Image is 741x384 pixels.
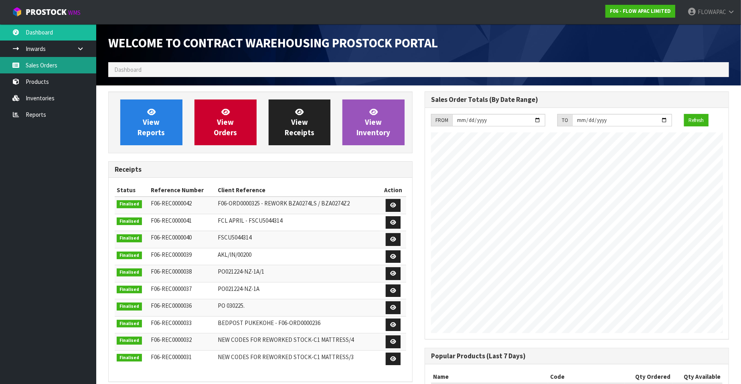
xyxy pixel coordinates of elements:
span: F06-REC0000036 [151,302,192,309]
h3: Sales Order Totals (By Date Range) [431,96,723,104]
a: ViewReceipts [269,100,331,145]
span: View Orders [214,107,237,137]
th: Name [431,370,548,383]
span: PO 030225. [218,302,245,309]
button: Refresh [684,114,709,127]
span: ProStock [26,7,67,17]
a: ViewOrders [194,100,257,145]
th: Client Reference [216,184,380,197]
strong: F06 - FLOW APAC LIMITED [610,8,671,14]
span: Finalised [117,252,142,260]
span: FCL APRIL - FSCU5044314 [218,217,282,224]
h3: Receipts [115,166,406,173]
span: Finalised [117,337,142,345]
span: Dashboard [114,66,142,73]
span: Finalised [117,217,142,226]
a: ViewInventory [342,100,405,145]
span: F06-REC0000037 [151,285,192,293]
span: F06-REC0000039 [151,251,192,258]
span: F06-REC0000041 [151,217,192,224]
span: View Receipts [285,107,314,137]
span: View Reports [138,107,165,137]
span: Finalised [117,286,142,294]
span: Finalised [117,320,142,328]
span: PO021224-NZ-1A [218,285,259,293]
th: Qty Available [673,370,723,383]
div: FROM [431,114,452,127]
span: AKL/IN/00200 [218,251,251,258]
span: View Inventory [357,107,391,137]
th: Status [115,184,149,197]
span: F06-REC0000038 [151,268,192,275]
span: Finalised [117,354,142,362]
th: Reference Number [149,184,216,197]
h3: Popular Products (Last 7 Days) [431,352,723,360]
span: F06-REC0000031 [151,353,192,361]
th: Action [380,184,406,197]
img: cube-alt.png [12,7,22,17]
span: BEDPOST PUKEKOHE - F06-ORD0000236 [218,319,320,327]
th: Code [548,370,625,383]
small: WMS [68,9,81,16]
span: Finalised [117,234,142,242]
span: Finalised [117,303,142,311]
span: Finalised [117,268,142,276]
span: NEW CODES FOR REWORKED STOCK-C1 MATTRESS/3 [218,353,354,361]
span: FSCU5044314 [218,234,251,241]
span: F06-REC0000042 [151,199,192,207]
span: F06-ORD0000325 - REWORK BZA0274LS / BZA0274Z2 [218,199,350,207]
span: Finalised [117,200,142,208]
span: F06-REC0000040 [151,234,192,241]
a: ViewReports [120,100,182,145]
span: F06-REC0000032 [151,336,192,343]
span: FLOWAPAC [698,8,726,16]
span: PO021224-NZ-1A/1 [218,268,264,275]
span: Welcome to Contract Warehousing ProStock Portal [108,35,438,51]
span: F06-REC0000033 [151,319,192,327]
span: NEW CODES FOR REWORKED STOCK-C1 MATTRESS/4 [218,336,354,343]
div: TO [557,114,572,127]
th: Qty Ordered [625,370,672,383]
